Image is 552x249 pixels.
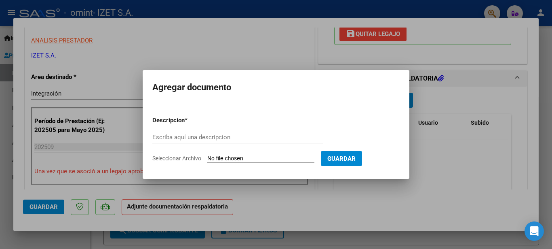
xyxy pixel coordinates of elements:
[321,151,362,166] button: Guardar
[152,80,400,95] h2: Agregar documento
[327,155,356,162] span: Guardar
[152,155,201,162] span: Seleccionar Archivo
[525,221,544,241] div: Open Intercom Messenger
[152,116,227,125] p: Descripcion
